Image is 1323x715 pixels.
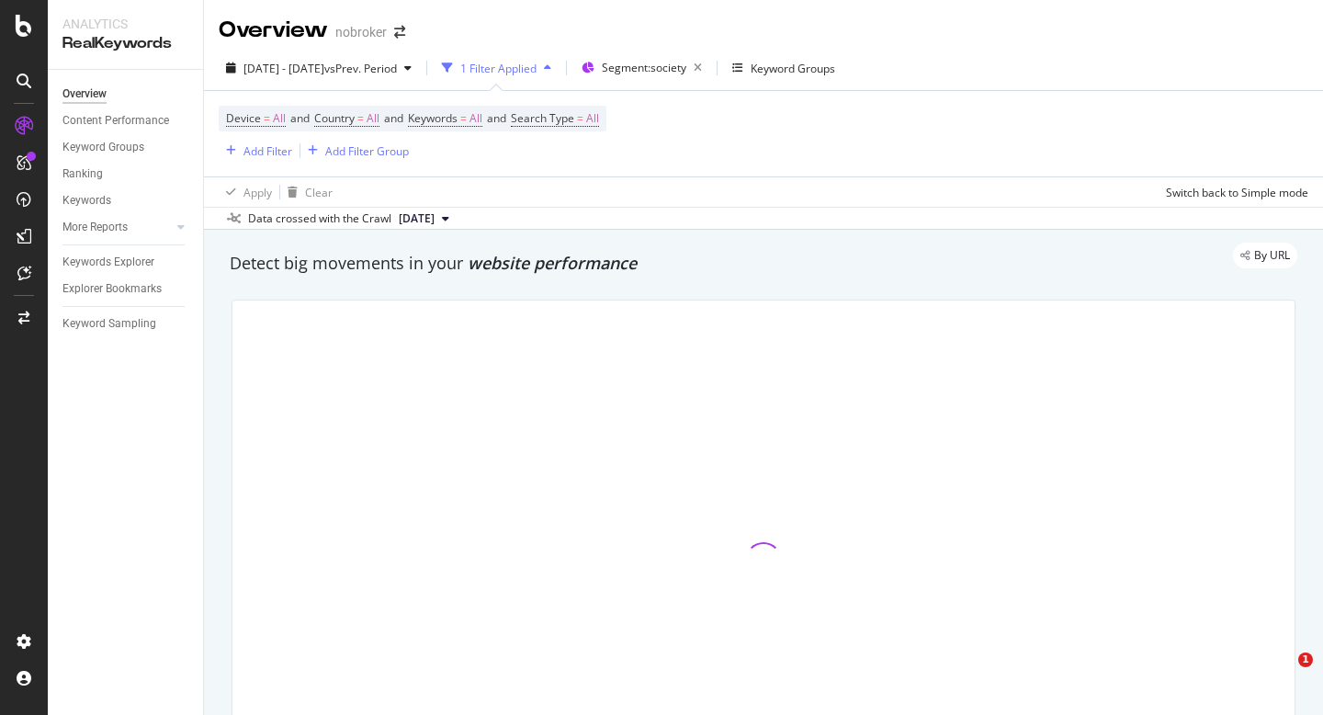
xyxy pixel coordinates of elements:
div: More Reports [62,218,128,237]
a: Keywords [62,191,190,210]
span: = [357,110,364,126]
a: Explorer Bookmarks [62,279,190,299]
div: Keywords [62,191,111,210]
div: Explorer Bookmarks [62,279,162,299]
a: Keyword Groups [62,138,190,157]
span: = [264,110,270,126]
div: Apply [243,185,272,200]
span: = [577,110,583,126]
span: and [384,110,403,126]
div: Analytics [62,15,188,33]
a: Keywords Explorer [62,253,190,272]
div: Switch back to Simple mode [1166,185,1308,200]
div: Add Filter Group [325,143,409,159]
span: vs Prev. Period [324,61,397,76]
span: Device [226,110,261,126]
span: By URL [1254,250,1290,261]
button: Add Filter [219,140,292,162]
span: Segment: society [602,60,686,75]
a: Content Performance [62,111,190,131]
div: Keyword Sampling [62,314,156,334]
button: Add Filter Group [300,140,409,162]
a: Ranking [62,165,190,184]
div: Keyword Groups [751,61,835,76]
div: Clear [305,185,333,200]
span: Search Type [511,110,574,126]
button: Switch back to Simple mode [1159,177,1308,207]
span: All [469,106,482,131]
button: [DATE] - [DATE]vsPrev. Period [219,53,419,83]
button: Segment:society [574,53,709,83]
div: Keyword Groups [62,138,144,157]
span: 1 [1298,653,1313,667]
span: Country [314,110,355,126]
span: = [460,110,467,126]
span: [DATE] - [DATE] [243,61,324,76]
div: arrow-right-arrow-left [394,26,405,39]
span: and [290,110,310,126]
div: Content Performance [62,111,169,131]
div: Add Filter [243,143,292,159]
button: Clear [280,177,333,207]
div: RealKeywords [62,33,188,54]
a: More Reports [62,218,172,237]
button: [DATE] [391,208,457,230]
span: and [487,110,506,126]
span: All [273,106,286,131]
div: legacy label [1233,243,1297,268]
button: 1 Filter Applied [435,53,559,83]
button: Keyword Groups [725,53,842,83]
a: Overview [62,85,190,104]
span: All [586,106,599,131]
a: Keyword Sampling [62,314,190,334]
span: All [367,106,379,131]
div: Ranking [62,165,103,184]
div: Data crossed with the Crawl [248,210,391,227]
iframe: Intercom live chat [1261,653,1305,697]
div: 1 Filter Applied [460,61,537,76]
span: 2025 Sep. 1st [399,210,435,227]
span: Keywords [408,110,458,126]
div: Keywords Explorer [62,253,154,272]
div: Overview [219,15,328,46]
div: nobroker [335,23,387,41]
button: Apply [219,177,272,207]
div: Overview [62,85,107,104]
